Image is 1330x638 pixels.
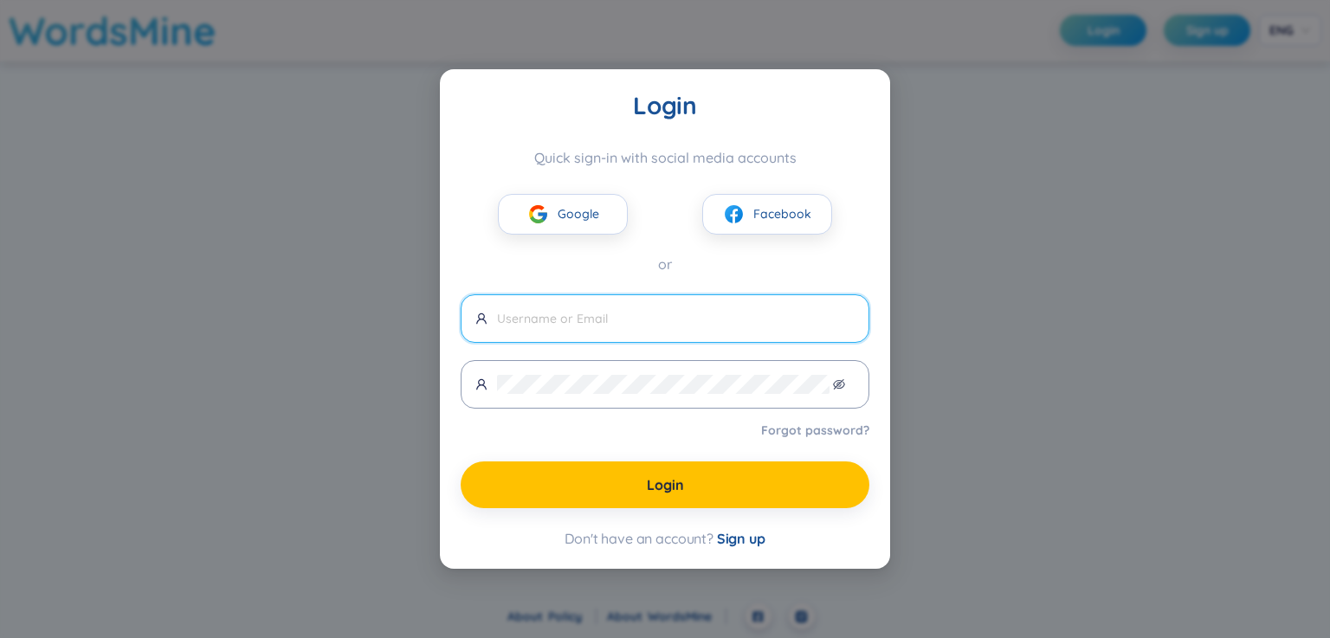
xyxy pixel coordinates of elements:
button: googleGoogle [498,194,628,235]
div: Quick sign-in with social media accounts [461,149,869,166]
button: Login [461,461,869,508]
span: Sign up [717,530,765,547]
div: Login [461,90,869,121]
img: google [527,203,549,225]
span: Google [558,204,599,223]
div: Don't have an account? [461,529,869,548]
span: user [475,378,487,390]
a: Forgot password? [761,422,869,439]
span: user [475,313,487,325]
img: facebook [723,203,745,225]
input: Username or Email [497,309,855,328]
span: Login [647,475,684,494]
span: Facebook [753,204,811,223]
span: eye-invisible [833,378,845,390]
button: facebookFacebook [702,194,832,235]
div: or [461,254,869,275]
